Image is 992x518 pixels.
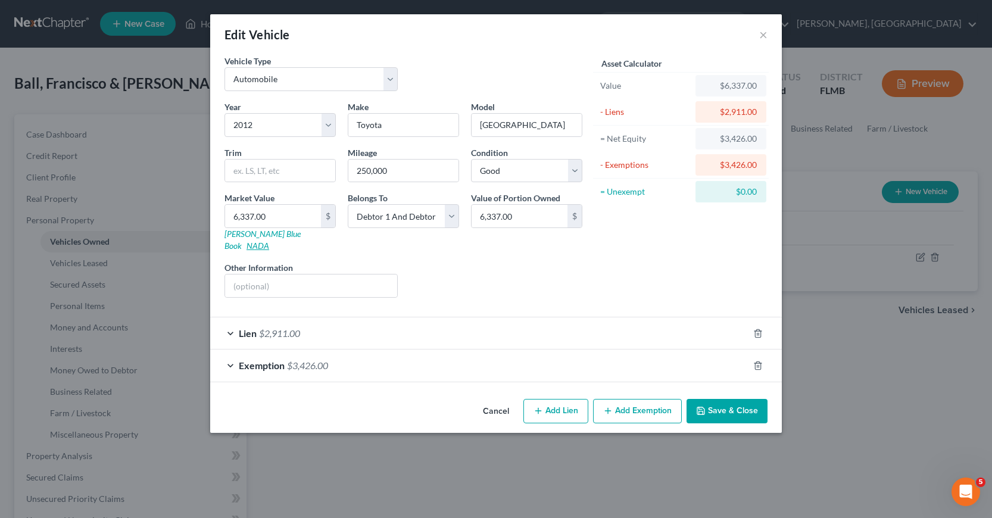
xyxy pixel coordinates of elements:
div: = Unexempt [600,186,690,198]
button: Add Lien [523,399,588,424]
span: $2,911.00 [259,327,300,339]
div: $ [321,205,335,227]
input: ex. Nissan [348,114,458,136]
label: Condition [471,146,508,159]
input: ex. LS, LT, etc [225,160,335,182]
div: - Exemptions [600,159,690,171]
input: -- [348,160,458,182]
span: $3,426.00 [287,360,328,371]
button: × [759,27,768,42]
input: 0.00 [472,205,567,227]
span: Lien [239,327,257,339]
div: Value [600,80,690,92]
button: Save & Close [687,399,768,424]
label: Year [224,101,241,113]
label: Value of Portion Owned [471,192,560,204]
div: $ [567,205,582,227]
div: $3,426.00 [705,133,757,145]
span: Exemption [239,360,285,371]
div: Edit Vehicle [224,26,290,43]
div: $3,426.00 [705,159,757,171]
input: (optional) [225,274,397,297]
a: [PERSON_NAME] Blue Book [224,229,301,251]
div: - Liens [600,106,690,118]
label: Market Value [224,192,274,204]
a: NADA [247,241,269,251]
div: $2,911.00 [705,106,757,118]
iframe: Intercom live chat [952,478,980,506]
span: Make [348,102,369,112]
button: Add Exemption [593,399,682,424]
input: ex. Altima [472,114,582,136]
div: = Net Equity [600,133,690,145]
label: Mileage [348,146,377,159]
label: Asset Calculator [601,57,662,70]
button: Cancel [473,400,519,424]
label: Trim [224,146,242,159]
div: $0.00 [705,186,757,198]
label: Vehicle Type [224,55,271,67]
label: Other Information [224,261,293,274]
input: 0.00 [225,205,321,227]
label: Model [471,101,495,113]
div: $6,337.00 [705,80,757,92]
span: 5 [976,478,985,487]
span: Belongs To [348,193,388,203]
